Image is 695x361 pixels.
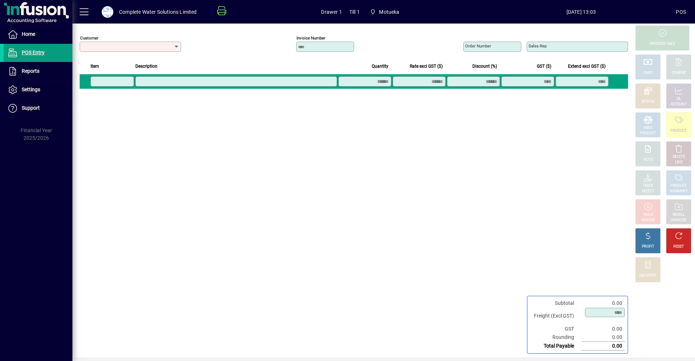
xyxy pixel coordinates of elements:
[379,6,399,18] span: Motueka
[677,96,681,102] div: GL
[581,299,625,307] td: 0.00
[581,342,625,350] td: 0.00
[528,43,547,49] mat-label: Sales rep
[410,62,443,70] span: Rate excl GST ($)
[80,35,98,41] mat-label: Customer
[673,154,685,160] div: DELETE
[4,25,72,43] a: Home
[670,128,687,134] div: PRODUCT
[670,183,687,189] div: PRODUCT
[650,41,675,47] div: PROCESS SALE
[639,273,657,278] div: DISCOUNT
[643,157,653,163] div: NOTE
[465,43,491,49] mat-label: Order number
[96,5,119,18] button: Profile
[530,325,581,333] td: GST
[671,218,686,223] div: INVOICES
[22,105,40,111] span: Support
[135,62,157,70] span: Description
[472,62,497,70] span: Discount (%)
[367,5,403,18] span: Motueka
[4,62,72,80] a: Reports
[568,62,606,70] span: Extend excl GST ($)
[372,62,388,70] span: Quantity
[530,333,581,342] td: Rounding
[321,6,342,18] span: Drawer 1
[643,183,653,189] div: PRICE
[22,50,45,55] span: POS Entry
[643,70,653,76] div: CASH
[642,189,654,194] div: SELECT
[581,333,625,342] td: 0.00
[530,299,581,307] td: Subtotal
[22,87,40,92] span: Settings
[670,189,688,194] div: SUMMARY
[644,125,652,131] div: MISC
[486,6,676,18] span: [DATE] 13:03
[119,6,197,18] div: Complete Water Solutions Limited
[581,325,625,333] td: 0.00
[90,62,99,70] span: Item
[4,99,72,117] a: Support
[672,70,686,76] div: CHARGE
[641,218,654,223] div: INVOICE
[641,99,655,105] div: EFTPOS
[537,62,551,70] span: GST ($)
[296,35,325,41] mat-label: Invoice number
[643,212,653,218] div: HOLD
[673,244,684,249] div: RESET
[4,81,72,99] a: Settings
[640,131,656,136] div: PRODUCT
[530,307,581,325] td: Freight (Excl GST)
[642,244,654,249] div: PROFIT
[349,6,360,18] span: Till 1
[530,342,581,350] td: Total Payable
[673,212,685,218] div: RECALL
[670,102,687,107] div: ACCOUNT
[676,6,686,18] div: POS
[22,68,39,74] span: Reports
[22,31,35,37] span: Home
[675,160,682,165] div: LINE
